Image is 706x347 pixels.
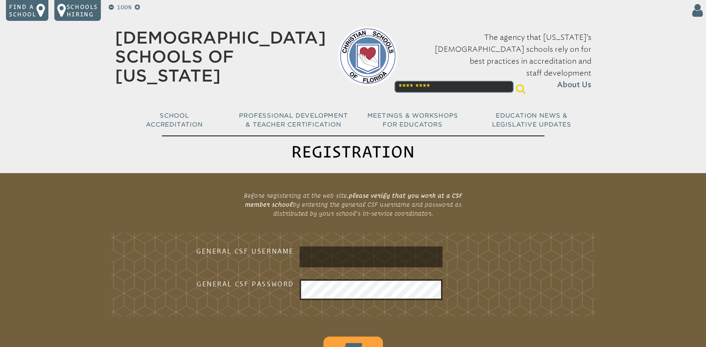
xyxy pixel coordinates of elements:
span: About Us [557,79,591,91]
p: The agency that [US_STATE]’s [DEMOGRAPHIC_DATA] schools rely on for best practices in accreditati... [409,31,591,91]
h3: General CSF Password [175,279,294,288]
a: [DEMOGRAPHIC_DATA] Schools of [US_STATE] [115,28,326,85]
span: Education News & Legislative Updates [492,112,571,128]
span: School Accreditation [146,112,202,128]
h1: Registration [162,136,544,167]
span: Professional Development & Teacher Certification [239,112,348,128]
span: Meetings & Workshops for Educators [367,112,458,128]
p: Schools Hiring [67,3,98,18]
p: 100% [115,3,133,12]
p: Find a school [9,3,36,18]
h3: General CSF Username [175,246,294,255]
p: Before registering at the web site, by entering the general CSF username and password as distribu... [231,188,475,221]
b: please verify that you work at a CSF member school [245,192,463,208]
img: csf-logo-web-colors.png [338,26,397,86]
